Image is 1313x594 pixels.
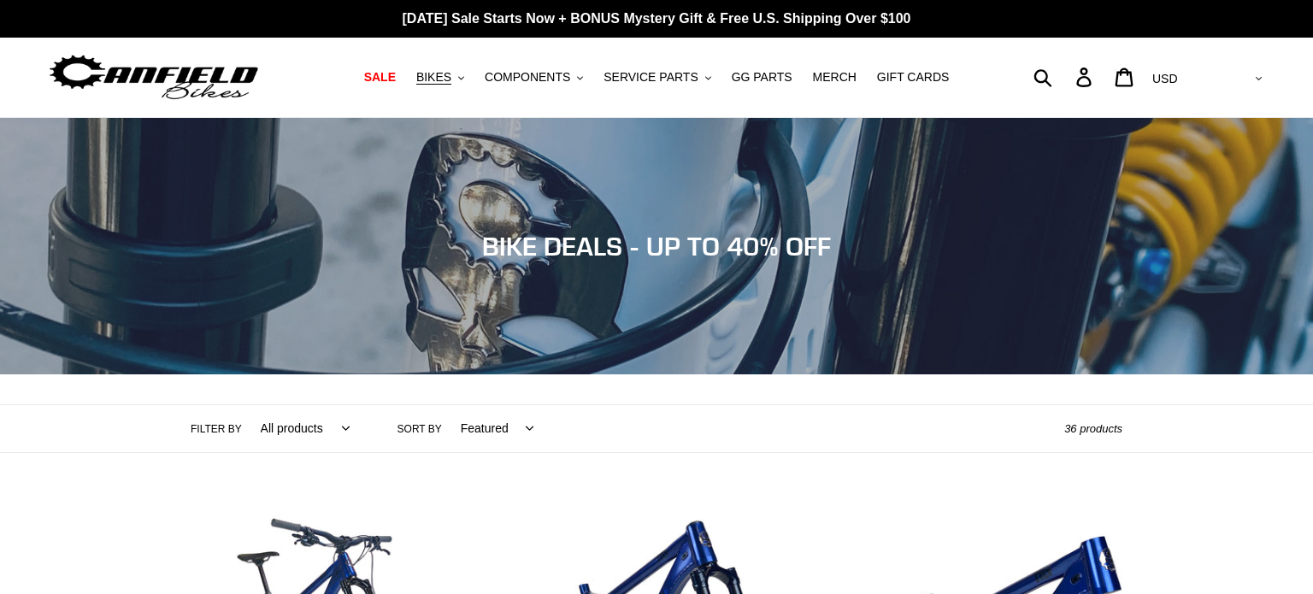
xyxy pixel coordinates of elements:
button: BIKES [408,66,473,89]
span: 36 products [1064,422,1122,435]
a: GG PARTS [723,66,801,89]
a: MERCH [804,66,865,89]
button: COMPONENTS [476,66,592,89]
span: MERCH [813,70,857,85]
span: COMPONENTS [485,70,570,85]
label: Filter by [191,421,242,437]
a: SALE [356,66,404,89]
span: BIKE DEALS - UP TO 40% OFF [482,231,831,262]
img: Canfield Bikes [47,50,261,104]
input: Search [1043,58,1086,96]
span: BIKES [416,70,451,85]
button: SERVICE PARTS [595,66,719,89]
span: GG PARTS [732,70,792,85]
a: GIFT CARDS [868,66,958,89]
span: SALE [364,70,396,85]
span: SERVICE PARTS [604,70,698,85]
label: Sort by [397,421,442,437]
span: GIFT CARDS [877,70,950,85]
